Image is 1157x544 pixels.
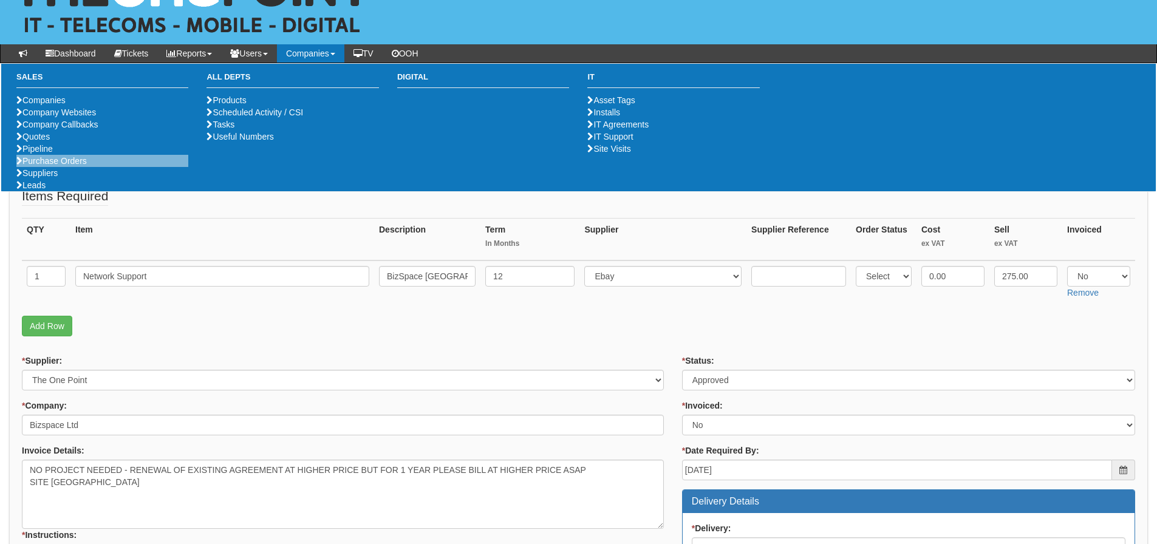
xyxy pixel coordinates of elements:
[485,239,575,249] small: In Months
[206,95,246,105] a: Products
[22,316,72,336] a: Add Row
[587,107,620,117] a: Installs
[22,218,70,260] th: QTY
[851,218,916,260] th: Order Status
[206,107,303,117] a: Scheduled Activity / CSI
[22,529,77,541] label: Instructions:
[682,355,714,367] label: Status:
[682,399,723,412] label: Invoiced:
[22,399,67,412] label: Company:
[16,180,46,190] a: Leads
[22,355,62,367] label: Supplier:
[70,218,374,260] th: Item
[480,218,579,260] th: Term
[16,144,53,154] a: Pipeline
[16,132,50,141] a: Quotes
[587,95,635,105] a: Asset Tags
[277,44,344,63] a: Companies
[692,496,1125,507] h3: Delivery Details
[587,73,759,88] h3: IT
[397,73,569,88] h3: Digital
[344,44,383,63] a: TV
[383,44,428,63] a: OOH
[921,239,985,249] small: ex VAT
[1067,288,1099,297] a: Remove
[989,218,1062,260] th: Sell
[16,95,66,105] a: Companies
[994,239,1057,249] small: ex VAT
[587,144,630,154] a: Site Visits
[16,120,98,129] a: Company Callbacks
[682,444,759,457] label: Date Required By:
[916,218,989,260] th: Cost
[16,107,96,117] a: Company Websites
[587,132,633,141] a: IT Support
[16,168,58,178] a: Suppliers
[16,73,188,88] h3: Sales
[22,460,664,529] textarea: NO PROJECT NEEDED - RENEWAL OF EXISTING AGREEMENT AT HIGHER PRICE BUT FOR 1 YEAR PLEASE BILL AT H...
[206,132,273,141] a: Useful Numbers
[22,187,108,206] legend: Items Required
[587,120,649,129] a: IT Agreements
[692,522,731,534] label: Delivery:
[746,218,851,260] th: Supplier Reference
[16,156,87,166] a: Purchase Orders
[374,218,480,260] th: Description
[579,218,746,260] th: Supplier
[206,120,234,129] a: Tasks
[36,44,105,63] a: Dashboard
[221,44,277,63] a: Users
[206,73,378,88] h3: All Depts
[22,444,84,457] label: Invoice Details:
[157,44,221,63] a: Reports
[1062,218,1135,260] th: Invoiced
[105,44,158,63] a: Tickets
